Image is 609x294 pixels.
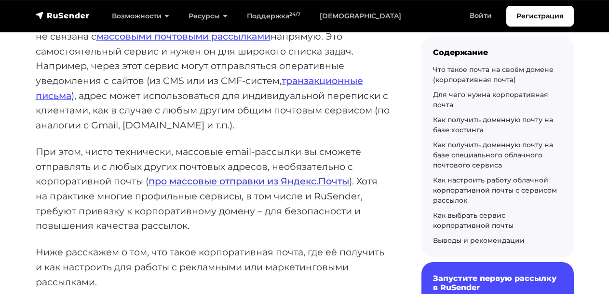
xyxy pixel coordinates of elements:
a: массовыми почтовыми рассылками [96,30,271,42]
a: про массовые отправки из Яндекс.Почты [149,175,349,187]
a: Ресурсы [179,6,237,26]
a: Регистрация [506,6,574,27]
a: Возможности [102,6,179,26]
a: Выводы и рекомендации [433,236,525,245]
a: Как получить доменную почту на базе специального облачного почтового сервиса [433,140,553,169]
a: Что такое почта на своём домене (корпоративная почта) [433,65,554,84]
p: При этом, чисто технически, массовые email-рассылки вы сможете отправлять и с любых других почтов... [36,144,391,233]
h6: Запустите первую рассылку в RuSender [433,274,562,292]
img: RuSender [36,11,90,20]
a: [DEMOGRAPHIC_DATA] [310,6,411,26]
a: Как получить доменную почту на базе хостинга [433,115,553,134]
a: транзакционные письма [36,75,363,101]
p: Ниже расскажем о том, что такое корпоративная почта, где её получить и как настроить для работы с... [36,245,391,289]
p: Но нужно понимать, что корпоративная почта (почта на своём домене) не связана с напрямую. Это сам... [36,14,391,133]
a: Как выбрать сервис корпоративной почты [433,211,514,230]
sup: 24/7 [289,11,300,17]
a: Войти [460,6,501,26]
a: Как настроить работу облачной корпоративной почты с сервисом рассылок [433,176,557,205]
div: Содержание [433,48,562,57]
a: Для чего нужна корпоративная почта [433,90,548,109]
a: Поддержка24/7 [237,6,310,26]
